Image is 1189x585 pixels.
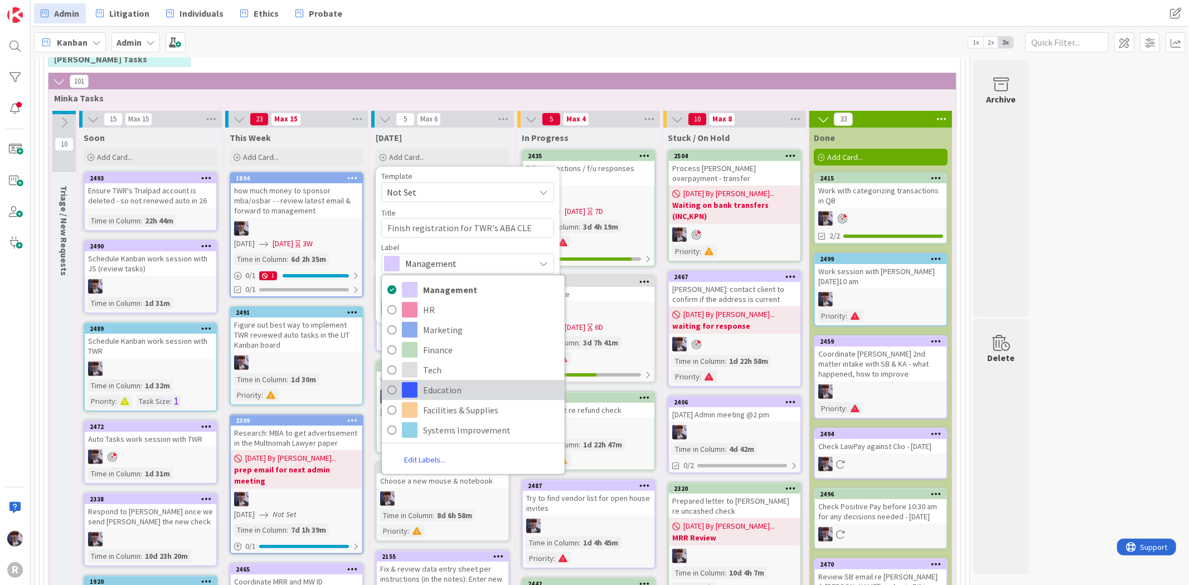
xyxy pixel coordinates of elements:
[818,527,833,542] img: ML
[380,437,407,449] div: Priority
[381,243,399,251] span: Label
[90,495,216,503] div: 2338
[389,152,425,162] span: Add Card...
[423,362,559,378] span: Tech
[814,253,948,326] a: 2499Work session with [PERSON_NAME] [DATE]10 amMLPriority:
[405,256,529,271] span: Management
[815,527,947,542] div: ML
[672,320,797,331] b: waiting for response
[669,549,800,563] div: ML
[423,422,559,438] span: Systems Improvement
[523,393,654,417] div: 2475Call AmTrust re refund check
[85,183,216,208] div: Ensure TWR's Trialpad account is deleted - so not renewed auto in 26
[818,384,833,399] img: ML
[523,189,654,203] div: ML
[523,305,654,319] div: ML
[725,567,726,579] span: :
[565,321,585,333] span: [DATE]
[523,161,654,186] div: Billing questions / f/u responses cont.
[815,347,947,381] div: Coordinate [PERSON_NAME] 2nd matter intake with SB & KA - what happened, how to improve
[234,253,287,265] div: Time in Column
[526,537,579,549] div: Time in Column
[243,152,279,162] span: Add Card...
[261,389,263,401] span: :
[380,335,407,347] div: Priority
[377,362,508,372] div: 2502
[231,492,362,506] div: ML
[815,292,947,306] div: ML
[1025,32,1109,52] input: Quick Filter...
[818,292,833,306] img: ML
[669,227,800,242] div: ML
[236,174,362,182] div: 1804
[683,188,775,199] span: [DATE] By [PERSON_NAME]...
[668,396,802,474] a: 2406[DATE] Admin meeting @2 pmMLTime in Column:4d 42m0/2
[668,150,802,262] a: 2504Process [PERSON_NAME] overpayment - transfer[DATE] By [PERSON_NAME]...Waiting on bank transfe...
[88,550,140,562] div: Time in Column
[231,308,362,352] div: 2491Figure out best way to implement TWR reviewed auto tasks in the LIT Kanban board
[88,450,103,464] img: ML
[672,370,700,383] div: Priority
[815,489,947,524] div: 2496Check Positive Pay before 10:30 am for any decisions needed - [DATE]
[85,432,216,446] div: Auto Tasks work session with TWR
[580,537,621,549] div: 1d 4h 45m
[85,241,216,276] div: 2490Schedule Kanban work session with JS (review tasks)
[140,297,142,309] span: :
[815,559,947,569] div: 2470
[23,2,51,15] span: Support
[159,3,230,23] a: Individuals
[726,567,767,579] div: 10d 4h 7m
[580,221,621,233] div: 3d 4h 19m
[273,509,297,519] i: Not Set
[85,334,216,358] div: Schedule Kanban work session with TWR
[230,415,363,554] a: 2309Research: MBA to get advertisement in the Multnomah Lawyer paper[DATE] By [PERSON_NAME]...pre...
[820,560,947,568] div: 2470
[579,537,580,549] span: :
[88,297,140,309] div: Time in Column
[380,319,433,331] div: Time in Column
[423,281,559,298] span: Management
[85,494,216,529] div: 2338Respond to [PERSON_NAME] once we send [PERSON_NAME] the new check
[423,382,559,398] span: Education
[382,450,468,470] a: Edit Labels...
[565,206,585,217] span: [DATE]
[669,397,800,407] div: 2406
[377,362,508,386] div: 2502Check advanced clients costs
[254,7,279,20] span: Ethics
[820,174,947,182] div: 2415
[669,484,800,518] div: 2320Prepared letter to [PERSON_NAME] re uncashed check
[231,416,362,450] div: 2309Research: MBA to get advertisement in the Multnomah Lawyer paper
[815,499,947,524] div: Check Positive Pay before 10:30 am for any decisions needed - [DATE]
[236,309,362,316] div: 2491
[170,395,172,407] span: :
[142,379,173,392] div: 1d 32m
[669,407,800,422] div: [DATE] Admin meeting @2 pm
[423,321,559,338] span: Marketing
[382,280,565,300] a: Management
[234,355,249,370] img: ML
[231,355,362,370] div: ML
[245,284,256,295] span: 0/1
[423,342,559,358] span: Finance
[377,491,508,506] div: ML
[820,430,947,438] div: 2494
[57,36,88,49] span: Kanban
[377,372,508,386] div: Check advanced clients costs
[97,152,133,162] span: Add Card...
[815,457,947,471] div: ML
[85,422,216,446] div: 2472Auto Tasks work session with TWR
[380,525,407,537] div: Priority
[674,273,800,281] div: 2467
[814,172,948,244] a: 2415Work with categorizing transactions in QBML2/2
[382,420,565,440] a: Systems Improvement
[434,509,475,521] div: 8d 6h 58m
[382,320,565,340] a: Marketing
[117,37,142,48] b: Admin
[140,379,142,392] span: :
[382,553,508,560] div: 2155
[231,416,362,426] div: 2309
[669,337,800,352] div: ML
[140,467,142,480] span: :
[818,457,833,471] img: ML
[528,482,654,490] div: 2487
